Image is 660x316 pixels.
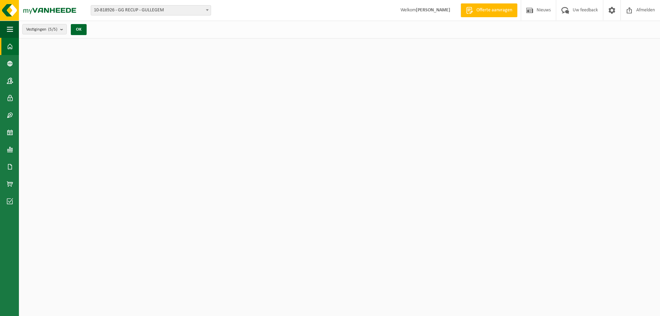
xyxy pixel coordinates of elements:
span: 10-818926 - GG RECUP - GULLEGEM [91,6,211,15]
strong: [PERSON_NAME] [416,8,450,13]
span: Vestigingen [26,24,57,35]
button: OK [71,24,87,35]
count: (5/5) [48,27,57,32]
span: Offerte aanvragen [475,7,514,14]
button: Vestigingen(5/5) [22,24,67,34]
a: Offerte aanvragen [461,3,517,17]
